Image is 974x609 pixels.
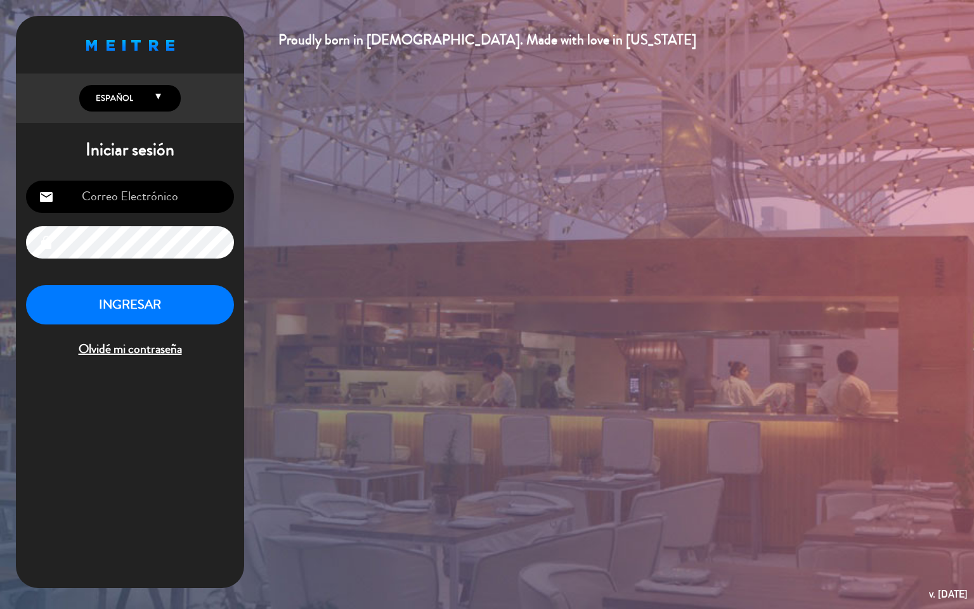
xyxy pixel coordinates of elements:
[16,139,244,161] h1: Iniciar sesión
[929,586,968,603] div: v. [DATE]
[39,189,54,205] i: email
[39,235,54,250] i: lock
[26,285,234,325] button: INGRESAR
[93,92,133,105] span: Español
[26,339,234,360] span: Olvidé mi contraseña
[26,181,234,213] input: Correo Electrónico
